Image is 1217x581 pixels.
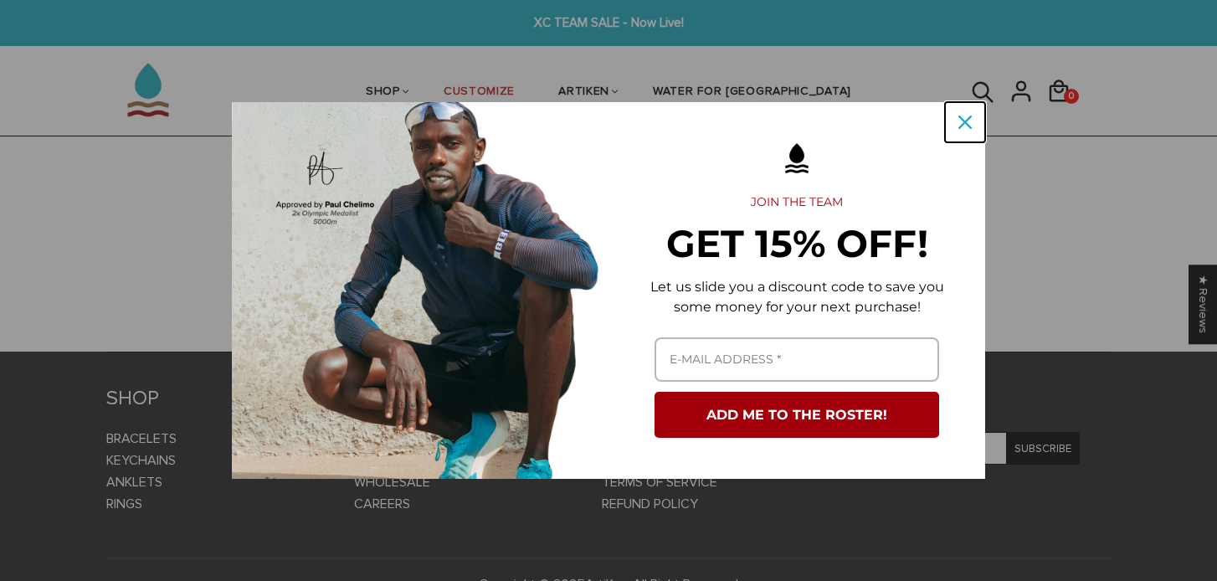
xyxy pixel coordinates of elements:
button: ADD ME TO THE ROSTER! [655,392,939,438]
strong: GET 15% OFF! [666,220,928,266]
input: Email field [655,337,939,382]
button: Close [945,102,985,142]
h2: JOIN THE TEAM [635,195,958,210]
svg: close icon [958,116,972,129]
p: Let us slide you a discount code to save you some money for your next purchase! [635,277,958,317]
